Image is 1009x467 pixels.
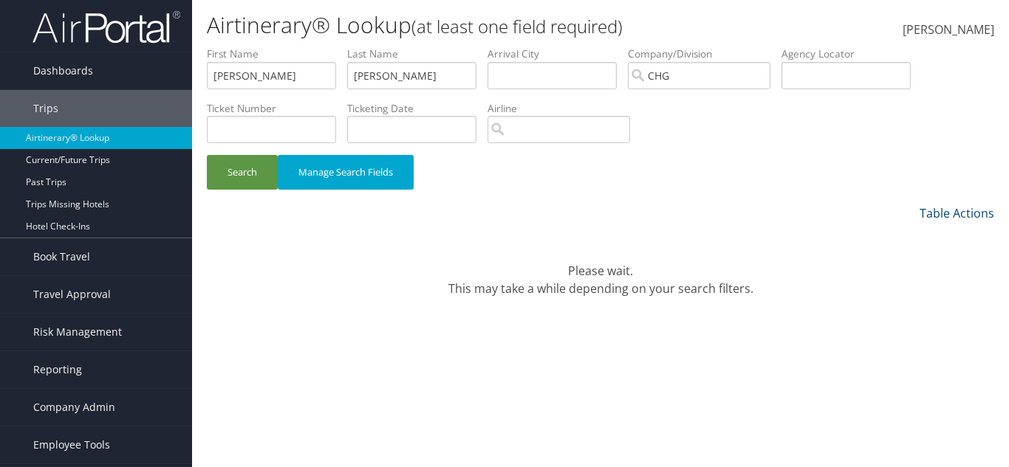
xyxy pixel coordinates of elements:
[33,426,110,463] span: Employee Tools
[628,46,781,61] label: Company/Division
[207,155,278,190] button: Search
[207,10,732,41] h1: Airtinerary® Lookup
[347,46,488,61] label: Last Name
[207,46,347,61] label: First Name
[33,276,111,313] span: Travel Approval
[33,10,180,44] img: airportal-logo.png
[33,52,93,89] span: Dashboards
[488,46,628,61] label: Arrival City
[903,21,994,38] span: [PERSON_NAME]
[207,101,347,116] label: Ticket Number
[347,101,488,116] label: Ticketing Date
[207,244,994,297] div: Please wait. This may take a while depending on your search filters.
[903,7,994,53] a: [PERSON_NAME]
[920,205,994,221] a: Table Actions
[411,14,623,38] small: (at least one field required)
[278,155,414,190] button: Manage Search Fields
[33,90,58,127] span: Trips
[33,314,122,350] span: Risk Management
[33,351,82,388] span: Reporting
[33,238,90,275] span: Book Travel
[781,46,922,61] label: Agency Locator
[488,101,641,116] label: Airline
[33,389,115,426] span: Company Admin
